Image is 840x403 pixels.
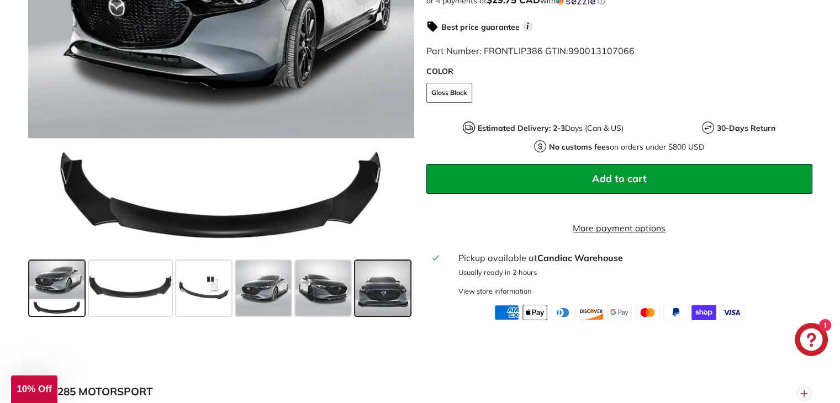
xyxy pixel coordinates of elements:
[426,45,635,56] span: Part Number: FRONTLIP386 GTIN:
[458,251,805,264] div: Pickup available at
[458,267,805,278] p: Usually ready in 2 hours
[579,305,604,320] img: discover
[478,123,624,134] p: Days (Can & US)
[691,305,716,320] img: shopify_pay
[494,305,519,320] img: american_express
[537,252,622,263] strong: Candiac Warehouse
[607,305,632,320] img: google_pay
[522,305,547,320] img: apple_pay
[592,172,647,185] span: Add to cart
[717,123,775,133] strong: 30-Days Return
[426,221,812,235] a: More payment options
[478,123,565,133] strong: Estimated Delivery: 2-3
[549,142,610,152] strong: No customs fees
[426,164,812,194] button: Add to cart
[551,305,575,320] img: diners_club
[549,141,704,153] p: on orders under $800 USD
[791,323,831,359] inbox-online-store-chat: Shopify online store chat
[17,384,51,394] span: 10% Off
[663,305,688,320] img: paypal
[441,22,520,32] strong: Best price guarantee
[635,305,660,320] img: master
[568,45,635,56] span: 990013107066
[11,375,57,403] div: 10% Off
[720,305,744,320] img: visa
[426,66,812,77] label: COLOR
[458,286,531,296] div: View store information
[522,21,533,31] span: i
